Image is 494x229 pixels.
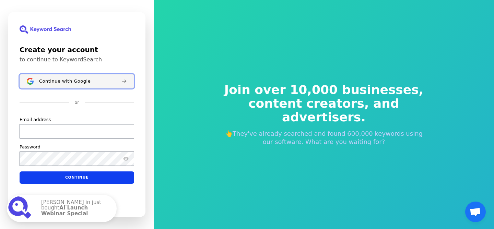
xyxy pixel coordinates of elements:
img: KeywordSearch [20,25,71,34]
button: Continue [20,171,134,184]
span: Continue with Google [39,79,91,84]
img: AI Launch Webinar Special [8,196,33,221]
p: 👆They've already searched and found 600,000 keywords using our software. What are you waiting for? [220,130,428,146]
div: Open chat [465,202,486,222]
p: or [74,99,79,106]
button: Show password [122,155,130,163]
label: Email address [20,117,51,123]
button: Sign in with GoogleContinue with Google [20,74,134,88]
label: Password [20,144,40,150]
p: to continue to KeywordSearch [20,56,134,63]
p: [PERSON_NAME] in just bought [41,200,110,218]
img: Sign in with Google [27,78,34,85]
strong: AI Launch Webinar Special [41,205,88,217]
span: content creators, and advertisers. [220,97,428,124]
h1: Create your account [20,45,134,55]
span: Join over 10,000 businesses, [220,83,428,97]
